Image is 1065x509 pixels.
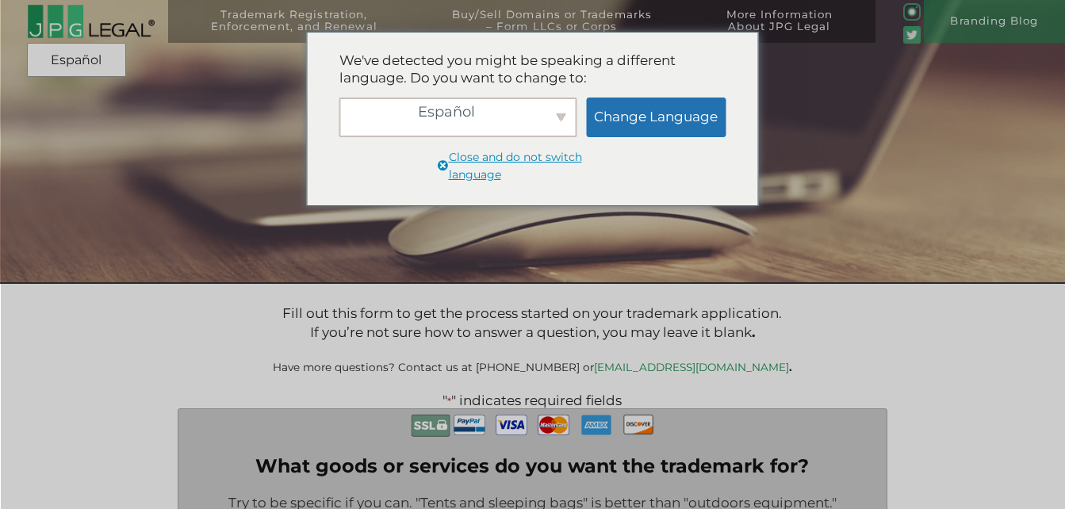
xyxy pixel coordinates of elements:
b: . [789,361,792,373]
b: . [752,324,755,340]
a: [EMAIL_ADDRESS][DOMAIN_NAME] [594,361,789,373]
span: Close and do not switch language [449,149,630,183]
span: Close and do not switch language [436,158,449,178]
img: Discover [623,409,654,439]
div: We've detected you might be speaking a different language. Do you want to change to: [339,52,726,86]
p: " " indicates required fields [139,392,927,408]
img: Twitter_Social_Icon_Rounded_Square_Color-mid-green3-90.png [903,26,921,44]
div: Español [339,98,577,137]
img: MasterCard [538,409,569,441]
a: Trademark Registration,Enforcement, and Renewal [179,9,409,52]
a: Buy/Sell Domains or Trademarks– Form LLCs or Corps [419,9,684,52]
img: PayPal [454,409,485,441]
img: glyph-logo_May2016-green3-90.png [903,3,921,21]
a: Español [32,46,121,75]
a: Close and do not switch language [436,149,630,186]
label: What goods or services do you want the trademark for? [228,454,837,477]
img: 2016-logo-black-letters-3-r.png [27,4,155,39]
a: More InformationAbout JPG Legal [695,9,865,52]
p: Fill out this form to get the process started on your trademark application. If you’re not sure h... [277,304,788,342]
img: Visa [496,409,527,441]
a: Change Language [586,98,726,137]
img: Secure Payment with SSL [411,409,450,442]
img: AmEx [580,409,612,440]
small: Have more questions? Contact us at [PHONE_NUMBER] or [273,361,792,373]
